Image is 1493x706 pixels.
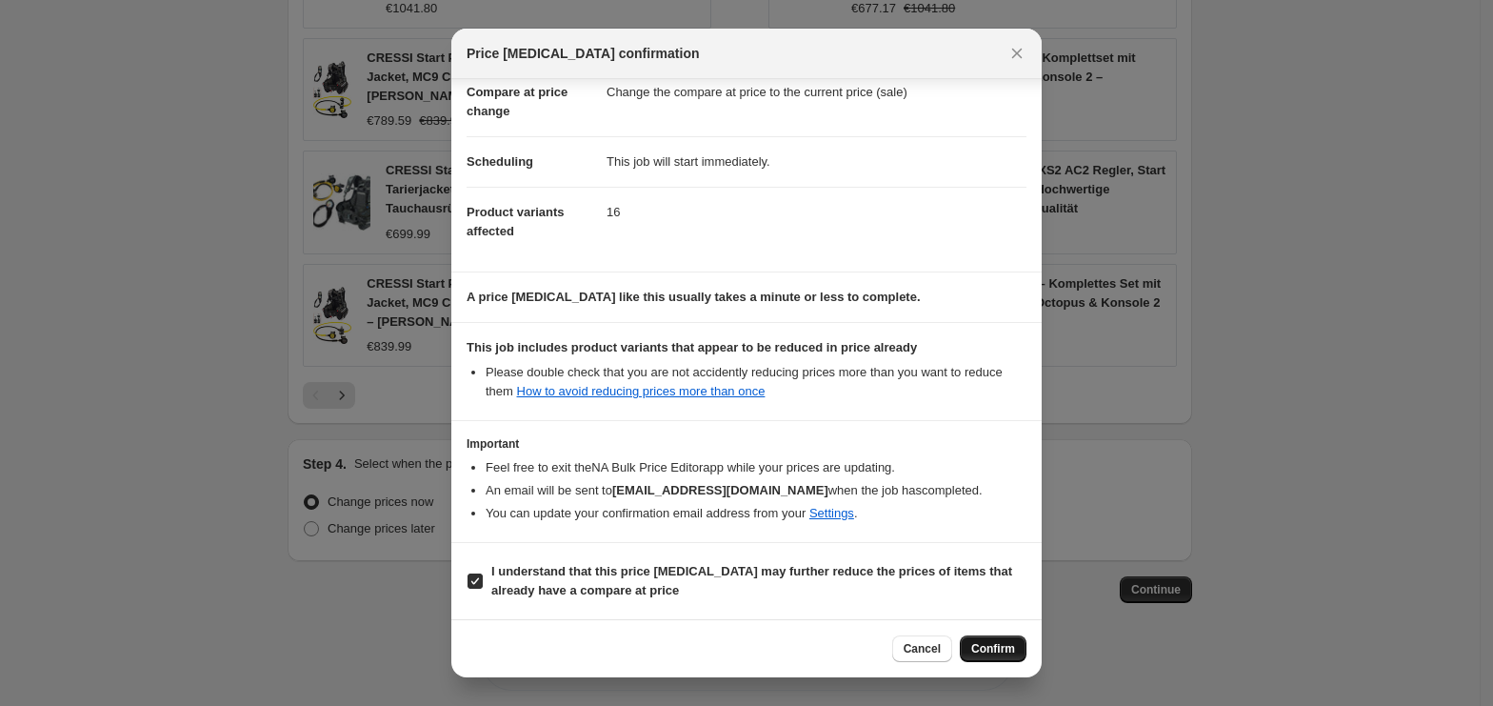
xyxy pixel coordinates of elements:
[486,458,1026,477] li: Feel free to exit the NA Bulk Price Editor app while your prices are updating.
[960,635,1026,662] button: Confirm
[486,504,1026,523] li: You can update your confirmation email address from your .
[809,506,854,520] a: Settings
[892,635,952,662] button: Cancel
[467,154,533,169] span: Scheduling
[607,187,1026,237] dd: 16
[971,641,1015,656] span: Confirm
[486,363,1026,401] li: Please double check that you are not accidently reducing prices more than you want to reduce them
[517,384,766,398] a: How to avoid reducing prices more than once
[467,436,1026,452] h3: Important
[607,67,1026,117] dd: Change the compare at price to the current price (sale)
[467,44,700,63] span: Price [MEDICAL_DATA] confirmation
[612,483,828,497] b: [EMAIL_ADDRESS][DOMAIN_NAME]
[467,85,567,118] span: Compare at price change
[904,641,941,656] span: Cancel
[607,136,1026,187] dd: This job will start immediately.
[491,564,1012,597] b: I understand that this price [MEDICAL_DATA] may further reduce the prices of items that already h...
[1004,40,1030,67] button: Close
[467,290,921,304] b: A price [MEDICAL_DATA] like this usually takes a minute or less to complete.
[486,481,1026,500] li: An email will be sent to when the job has completed .
[467,205,565,238] span: Product variants affected
[467,340,917,354] b: This job includes product variants that appear to be reduced in price already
